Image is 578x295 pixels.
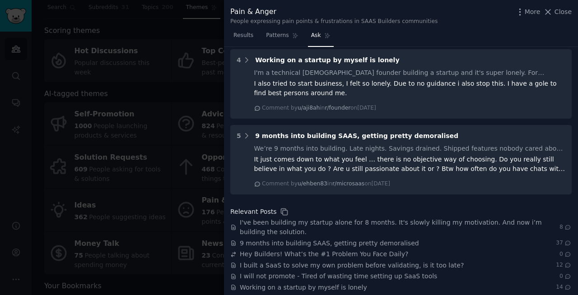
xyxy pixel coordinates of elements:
[230,28,256,47] a: Results
[254,155,566,174] div: It just comes down to what you feel … there is no objective way of choosing. Do you really still ...
[240,249,408,259] a: Hey Builders! What’s the #1 Problem You Face Daily?
[230,18,438,26] div: People expressing pain points & frustrations in SAAS Builders communities
[559,272,572,281] span: 0
[556,261,572,269] span: 12
[262,104,376,112] div: Comment by in on [DATE]
[230,6,438,18] div: Pain & Anger
[515,7,541,17] button: More
[255,56,399,64] span: Working on a startup by myself is lonely
[237,131,241,141] div: 5
[308,28,334,47] a: Ask
[555,7,572,17] span: Close
[233,32,253,40] span: Results
[240,239,419,248] a: 9 months into building SAAS, getting pretty demoralised
[266,32,289,40] span: Patterns
[262,180,390,188] div: Comment by in on [DATE]
[240,261,464,270] a: I built a SaaS to solve my own problem before validating, is it too late?
[325,105,350,111] span: r/founder
[556,283,572,291] span: 14
[254,68,566,78] div: I'm a technical [DEMOGRAPHIC_DATA] founder building a startup and it's super lonely. For backgrou...
[254,79,566,98] div: I also tried to start business, I felt so lonely. Due to no guidance i also stop this. I have a g...
[240,283,367,292] a: Working on a startup by myself is lonely
[525,7,541,17] span: More
[543,7,572,17] button: Close
[311,32,321,40] span: Ask
[298,180,327,187] span: u/ehben83
[255,132,458,139] span: 9 months into building SAAS, getting pretty demoralised
[230,207,276,217] div: Relevant Posts
[332,180,364,187] span: r/microsaas
[254,144,566,153] div: We’re 9 months into building. Late nights. Savings drained. Shipped features nobody cared about. ...
[240,272,437,281] a: I will not promote - Tired of wasting time setting up SaaS tools
[240,218,559,237] a: I've been building my startup alone for 8 months. It's slowly killing my motivation. And now i’m ...
[559,250,572,258] span: 0
[237,55,241,65] div: 4
[556,239,572,247] span: 37
[559,223,572,231] span: 8
[263,28,301,47] a: Patterns
[298,105,320,111] span: u/aji8ah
